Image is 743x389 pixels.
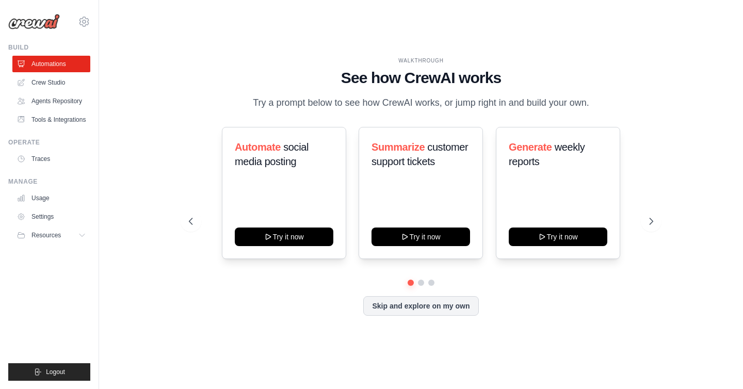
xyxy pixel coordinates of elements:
[248,95,594,110] p: Try a prompt below to see how CrewAI works, or jump right in and build your own.
[8,14,60,29] img: Logo
[12,190,90,206] a: Usage
[46,368,65,376] span: Logout
[189,69,653,87] h1: See how CrewAI works
[363,296,478,316] button: Skip and explore on my own
[235,141,281,153] span: Automate
[12,74,90,91] a: Crew Studio
[31,231,61,239] span: Resources
[372,228,470,246] button: Try it now
[8,177,90,186] div: Manage
[372,141,425,153] span: Summarize
[509,228,607,246] button: Try it now
[12,111,90,128] a: Tools & Integrations
[12,93,90,109] a: Agents Repository
[12,151,90,167] a: Traces
[12,208,90,225] a: Settings
[12,227,90,244] button: Resources
[509,141,552,153] span: Generate
[8,363,90,381] button: Logout
[509,141,585,167] span: weekly reports
[8,138,90,147] div: Operate
[189,57,653,64] div: WALKTHROUGH
[8,43,90,52] div: Build
[235,228,333,246] button: Try it now
[12,56,90,72] a: Automations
